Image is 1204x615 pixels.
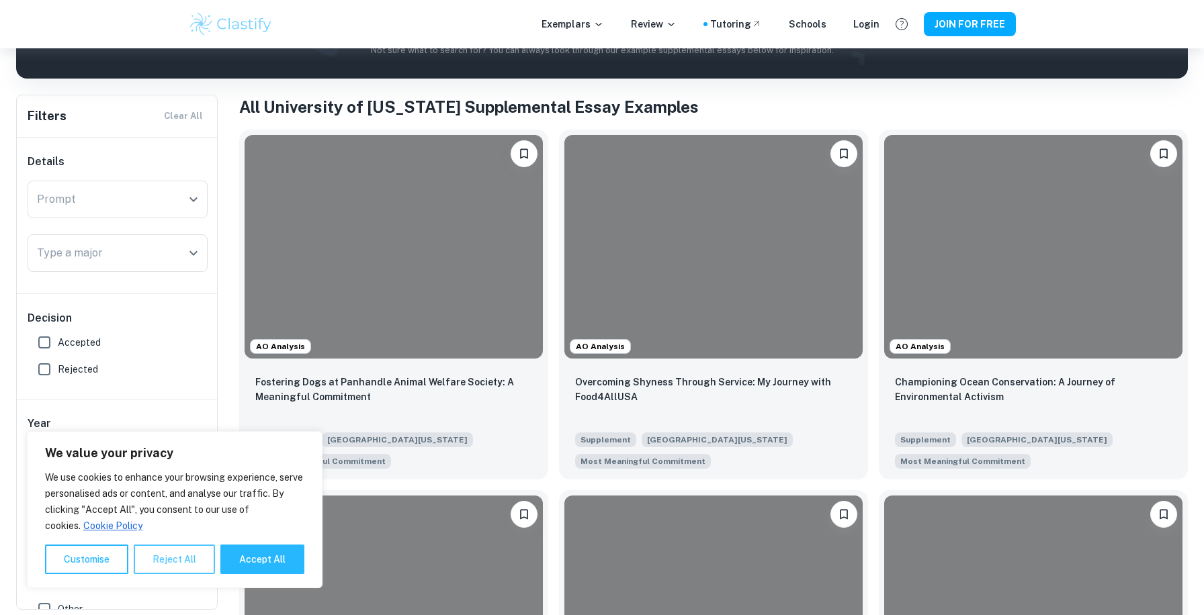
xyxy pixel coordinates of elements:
[511,501,537,528] button: Please log in to bookmark exemplars
[58,362,98,377] span: Rejected
[28,107,67,126] h6: Filters
[188,11,273,38] img: Clastify logo
[239,95,1188,119] h1: All University of [US_STATE] Supplemental Essay Examples
[184,190,203,209] button: Open
[890,13,913,36] button: Help and Feedback
[220,545,304,574] button: Accept All
[895,432,956,447] span: Supplement
[559,130,868,479] a: AO AnalysisPlease log in to bookmark exemplarsOvercoming Shyness Through Service: My Journey with...
[961,432,1113,447] span: [GEOGRAPHIC_DATA][US_STATE]
[239,130,548,479] a: AO AnalysisPlease log in to bookmark exemplarsFostering Dogs at Panhandle Animal Welfare Society:...
[28,416,208,432] h6: Year
[789,17,826,32] a: Schools
[58,335,101,350] span: Accepted
[710,17,762,32] a: Tutoring
[830,501,857,528] button: Please log in to bookmark exemplars
[28,310,208,326] h6: Decision
[853,17,879,32] a: Login
[261,455,386,467] span: Most Meaningful Commitment
[924,12,1016,36] button: JOIN FOR FREE
[575,453,711,469] span: Please provide more details on your most meaningful commitment outside of the classroom while in ...
[45,545,128,574] button: Customise
[251,340,310,352] span: AO Analysis
[542,17,604,32] p: Exemplars
[255,453,391,469] span: Please provide more details on your most meaningful commitment outside of the classroom while in ...
[28,154,208,170] h6: Details
[83,520,143,532] a: Cookie Policy
[890,340,950,352] span: AO Analysis
[575,375,852,404] p: Overcoming Shyness Through Service: My Journey with Food4AllUSA
[1150,140,1177,167] button: Please log in to bookmark exemplars
[322,432,473,447] span: [GEOGRAPHIC_DATA][US_STATE]
[642,432,793,447] span: [GEOGRAPHIC_DATA][US_STATE]
[575,432,636,447] span: Supplement
[1150,501,1177,528] button: Please log in to bookmark exemplars
[570,340,630,352] span: AO Analysis
[184,244,203,263] button: Open
[895,375,1172,404] p: Championing Ocean Conservation: A Journey of Environmental Activism
[255,375,532,404] p: Fostering Dogs at Panhandle Animal Welfare Society: A Meaningful Commitment
[580,455,705,467] span: Most Meaningful Commitment
[895,453,1031,469] span: Please provide more details on your most meaningful commitment outside of the classroom while in ...
[27,44,1177,57] p: Not sure what to search for? You can always look through our example supplemental essays below fo...
[631,17,677,32] p: Review
[511,140,537,167] button: Please log in to bookmark exemplars
[45,445,304,461] p: We value your privacy
[45,469,304,534] p: We use cookies to enhance your browsing experience, serve personalised ads or content, and analys...
[879,130,1188,479] a: AO AnalysisPlease log in to bookmark exemplarsChampioning Ocean Conservation: A Journey of Enviro...
[134,545,215,574] button: Reject All
[830,140,857,167] button: Please log in to bookmark exemplars
[27,431,322,588] div: We value your privacy
[900,455,1025,467] span: Most Meaningful Commitment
